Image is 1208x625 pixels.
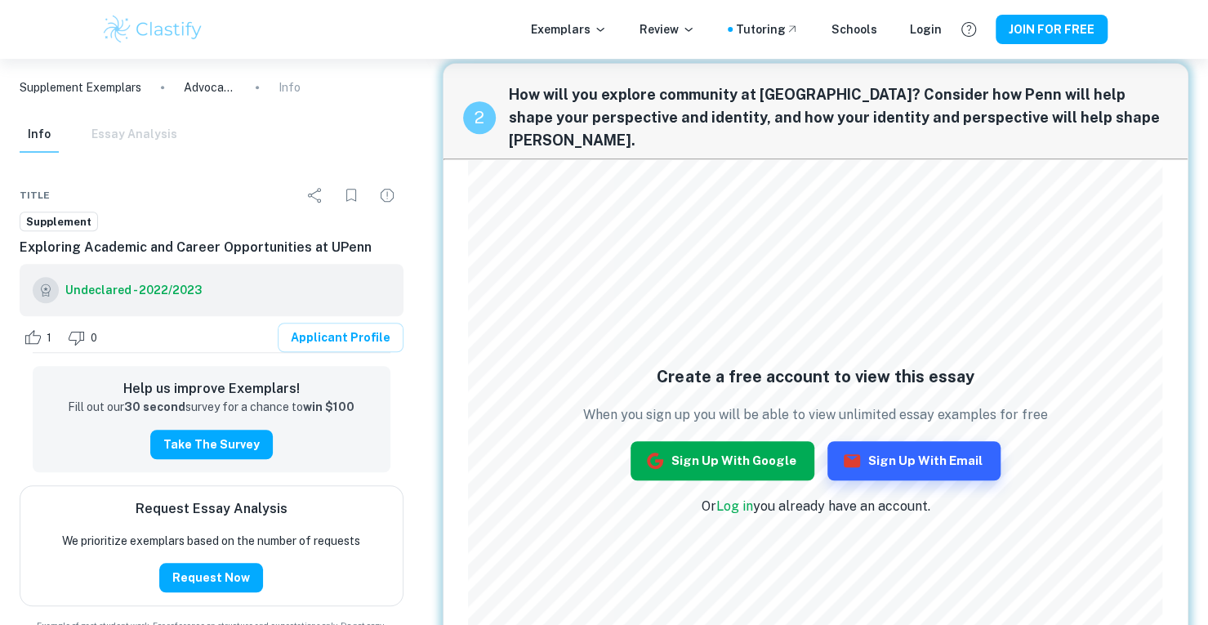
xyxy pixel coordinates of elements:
[184,78,236,96] p: Advocating for Community and Education: My Role at the [GEOGRAPHIC_DATA][US_STATE]
[136,499,288,519] h6: Request Essay Analysis
[583,405,1048,425] p: When you sign up you will be able to view unlimited essay examples for free
[996,15,1108,44] button: JOIN FOR FREE
[20,214,97,230] span: Supplement
[463,101,496,134] div: recipe
[62,532,360,550] p: We prioritize exemplars based on the number of requests
[150,430,273,459] button: Take the Survey
[531,20,607,38] p: Exemplars
[583,497,1048,516] p: Or you already have an account.
[335,179,368,212] div: Bookmark
[715,498,752,514] a: Log in
[38,330,60,346] span: 1
[20,212,98,232] a: Supplement
[20,238,403,257] h6: Exploring Academic and Career Opportunities at UPenn
[910,20,942,38] a: Login
[20,117,59,153] button: Info
[371,179,403,212] div: Report issue
[509,83,1168,152] span: How will you explore community at [GEOGRAPHIC_DATA]? Consider how Penn will help shape your persp...
[20,324,60,350] div: Like
[64,324,106,350] div: Dislike
[279,78,301,96] p: Info
[827,441,1001,480] button: Sign up with Email
[20,188,50,203] span: Title
[65,277,202,303] a: Undeclared - 2022/2023
[159,563,263,592] button: Request Now
[736,20,799,38] a: Tutoring
[46,379,377,399] h6: Help us improve Exemplars!
[65,281,202,299] h6: Undeclared - 2022/2023
[583,364,1048,389] h5: Create a free account to view this essay
[299,179,332,212] div: Share
[101,13,205,46] img: Clastify logo
[20,78,141,96] a: Supplement Exemplars
[955,16,983,43] button: Help and Feedback
[640,20,695,38] p: Review
[68,399,354,417] p: Fill out our survey for a chance to
[278,323,403,352] a: Applicant Profile
[831,20,877,38] a: Schools
[124,400,185,413] strong: 30 second
[303,400,354,413] strong: win $100
[631,441,814,480] button: Sign up with Google
[82,330,106,346] span: 0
